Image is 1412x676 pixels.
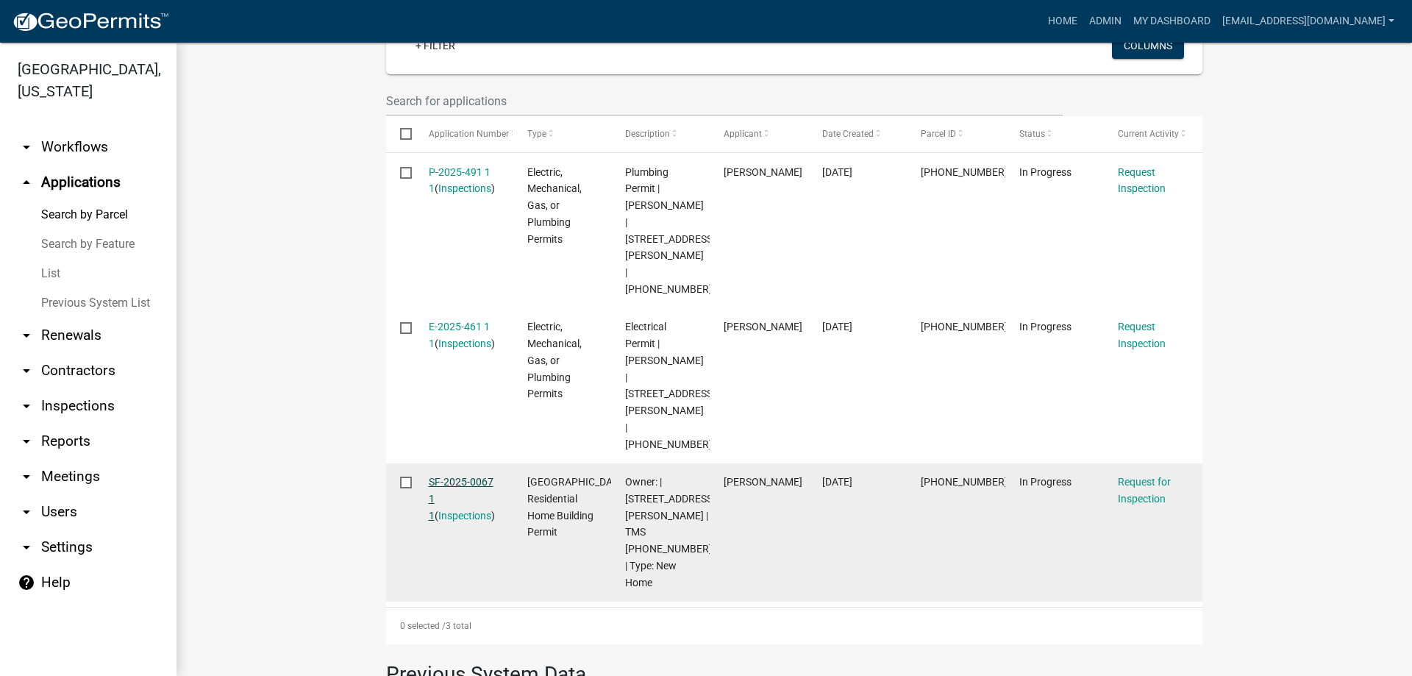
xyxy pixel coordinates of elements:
[18,538,35,556] i: arrow_drop_down
[1118,166,1166,195] a: Request Inspection
[18,138,35,156] i: arrow_drop_down
[611,116,710,152] datatable-header-cell: Description
[1019,129,1045,139] span: Status
[18,362,35,380] i: arrow_drop_down
[822,476,852,488] span: 05/21/2025
[625,476,716,588] span: Owner: | 164 Troy Rd | TMS 179-00-00-029 | Type: New Home
[625,166,716,295] span: Plumbing Permit | Michael Alexander | 164 TROY RD | 179-00-00-029
[18,397,35,415] i: arrow_drop_down
[1127,7,1216,35] a: My Dashboard
[1042,7,1083,35] a: Home
[513,116,611,152] datatable-header-cell: Type
[907,116,1005,152] datatable-header-cell: Parcel ID
[724,129,762,139] span: Applicant
[1118,129,1179,139] span: Current Activity
[527,166,582,245] span: Electric, Mechanical, Gas, or Plumbing Permits
[429,129,509,139] span: Application Number
[438,510,491,522] a: Inspections
[1216,7,1400,35] a: [EMAIL_ADDRESS][DOMAIN_NAME]
[1019,166,1072,178] span: In Progress
[527,321,582,399] span: Electric, Mechanical, Gas, or Plumbing Permits
[1005,116,1104,152] datatable-header-cell: Status
[625,129,670,139] span: Description
[429,476,493,522] a: SF-2025-0067 1 1
[724,166,802,178] span: Michael Alexander
[18,503,35,521] i: arrow_drop_down
[429,319,499,352] div: ( )
[625,321,716,449] span: Electrical Permit | Brian Shirley | 164 TROY RD | 179-00-00-029
[921,166,1008,178] span: 179-00-00-029
[921,476,1008,488] span: 179-00-00-029
[724,321,802,332] span: Brian Shirley
[429,164,499,198] div: ( )
[400,621,446,631] span: 0 selected /
[429,321,490,349] a: E-2025-461 1 1
[921,321,1008,332] span: 179-00-00-029
[808,116,907,152] datatable-header-cell: Date Created
[18,327,35,344] i: arrow_drop_down
[404,32,467,59] a: + Filter
[822,166,852,178] span: 10/09/2025
[1112,32,1184,59] button: Columns
[527,129,546,139] span: Type
[429,474,499,524] div: ( )
[438,182,491,194] a: Inspections
[822,129,874,139] span: Date Created
[1019,476,1072,488] span: In Progress
[18,574,35,591] i: help
[18,433,35,450] i: arrow_drop_down
[386,86,1063,116] input: Search for applications
[724,476,802,488] span: JP Jones
[429,166,491,195] a: P-2025-491 1 1
[1019,321,1072,332] span: In Progress
[1118,476,1171,505] a: Request for Inspection
[527,476,627,538] span: Abbeville County Residential Home Building Permit
[438,338,491,349] a: Inspections
[921,129,956,139] span: Parcel ID
[18,468,35,485] i: arrow_drop_down
[386,608,1202,644] div: 3 total
[1104,116,1202,152] datatable-header-cell: Current Activity
[1118,321,1166,349] a: Request Inspection
[822,321,852,332] span: 09/17/2025
[1083,7,1127,35] a: Admin
[414,116,513,152] datatable-header-cell: Application Number
[386,116,414,152] datatable-header-cell: Select
[710,116,808,152] datatable-header-cell: Applicant
[18,174,35,191] i: arrow_drop_up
